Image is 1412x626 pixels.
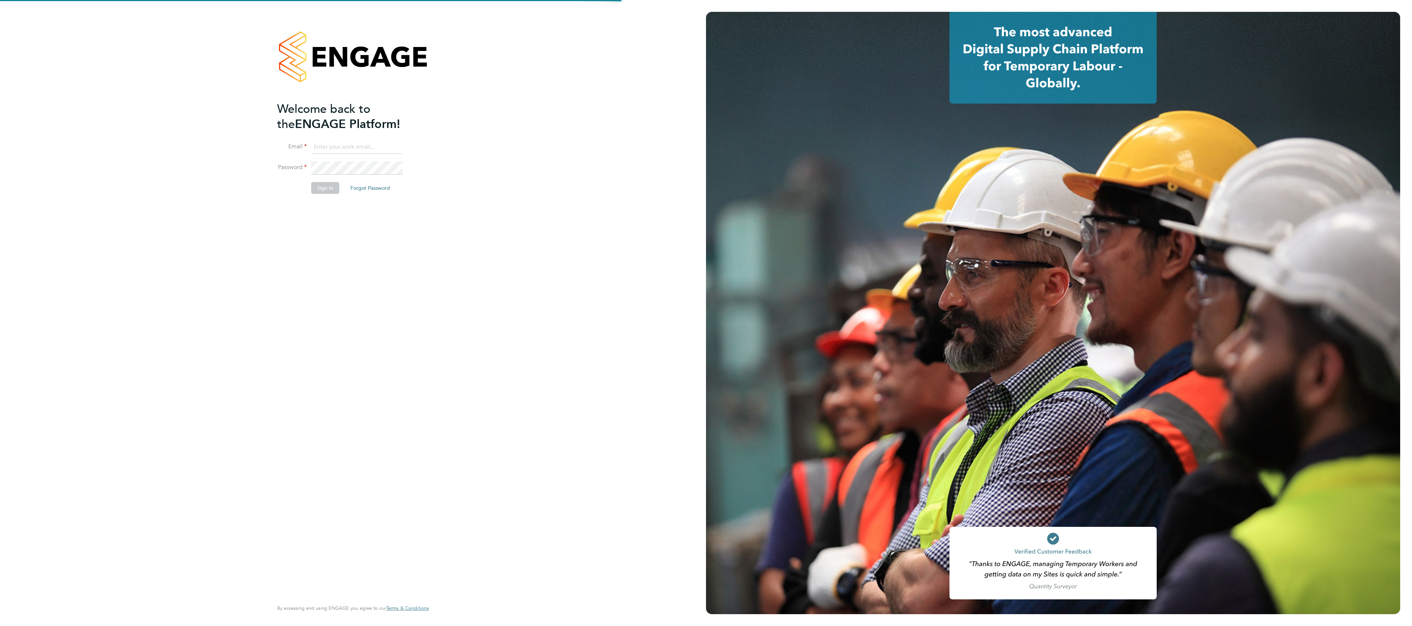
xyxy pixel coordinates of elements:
[277,143,307,151] label: Email
[344,182,396,194] button: Forgot Password
[277,102,370,131] span: Welcome back to the
[311,182,339,194] button: Sign In
[277,101,421,132] h2: ENGAGE Platform!
[277,605,429,611] span: By accessing and using ENGAGE you agree to our
[386,605,429,611] a: Terms & Conditions
[277,164,307,171] label: Password
[311,141,403,154] input: Enter your work email...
